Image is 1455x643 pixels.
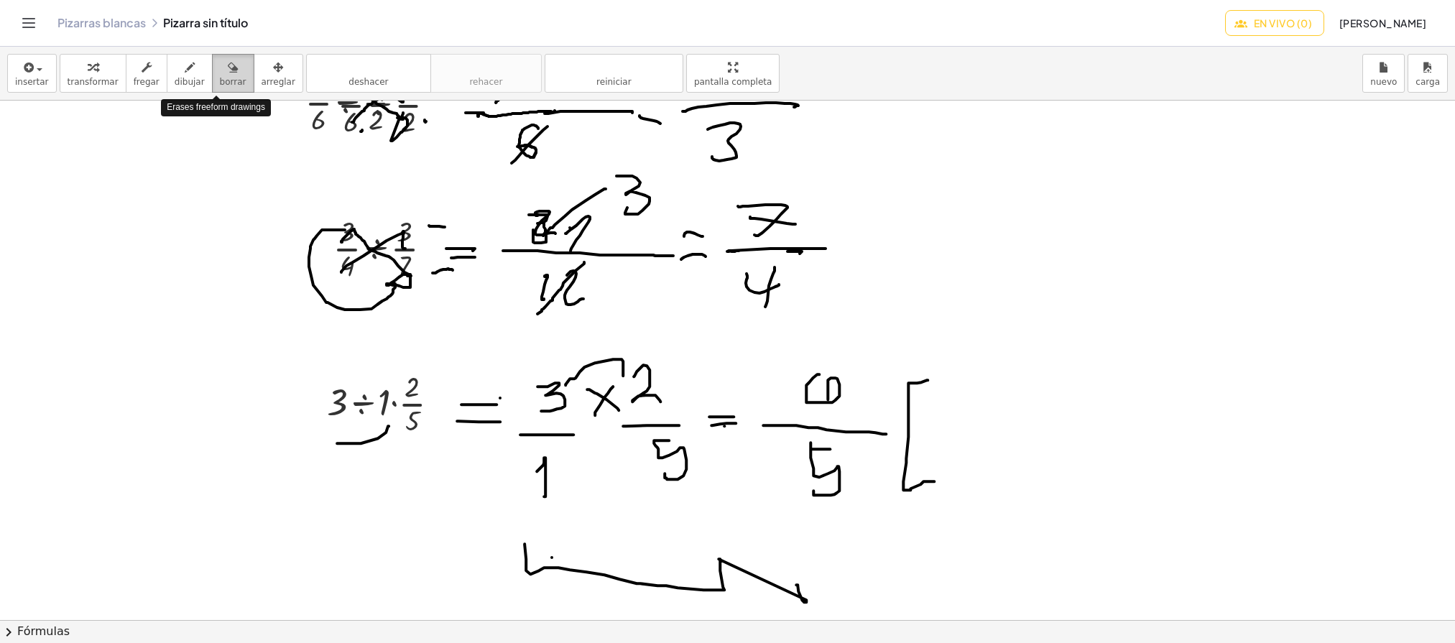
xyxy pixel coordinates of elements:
[1225,10,1324,36] button: En vivo (0)
[161,99,271,116] div: Erases freeform drawings
[553,60,675,74] font: refrescar
[7,54,57,93] button: insertar
[686,54,780,93] button: pantalla completa
[167,54,213,93] button: dibujar
[348,77,388,87] font: deshacer
[1415,77,1440,87] font: carga
[306,54,431,93] button: deshacerdeshacer
[254,54,303,93] button: arreglar
[175,77,205,87] font: dibujar
[134,77,160,87] font: fregar
[212,54,254,93] button: borrar
[57,16,146,30] a: Pizarras blancas
[596,77,632,87] font: reiniciar
[1339,17,1426,29] font: [PERSON_NAME]
[1327,10,1438,36] button: [PERSON_NAME]
[1254,17,1312,29] font: En vivo (0)
[57,15,146,30] font: Pizarras blancas
[694,77,772,87] font: pantalla completa
[220,77,246,87] font: borrar
[1370,77,1397,87] font: nuevo
[1408,54,1448,93] button: carga
[15,77,49,87] font: insertar
[545,54,683,93] button: refrescarreiniciar
[17,624,70,638] font: Fórmulas
[17,11,40,34] button: Cambiar navegación
[60,54,126,93] button: transformar
[438,60,534,74] font: rehacer
[126,54,167,93] button: fregar
[68,77,119,87] font: transformar
[314,60,423,74] font: deshacer
[469,77,502,87] font: rehacer
[1362,54,1405,93] button: nuevo
[262,77,295,87] font: arreglar
[430,54,542,93] button: rehacerrehacer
